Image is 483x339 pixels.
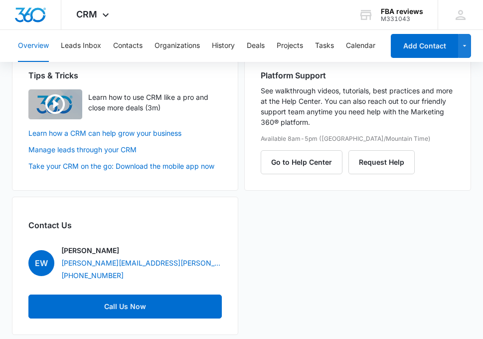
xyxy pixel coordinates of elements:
[261,150,342,174] button: Go to Help Center
[155,30,200,62] button: Organizations
[61,245,119,256] p: [PERSON_NAME]
[88,92,222,113] p: Learn how to use CRM like a pro and close more deals (3m)
[76,9,97,19] span: CRM
[28,69,222,81] h2: Tips & Tricks
[247,30,265,62] button: Deals
[28,250,54,276] span: EW
[348,158,415,166] a: Request Help
[348,150,415,174] button: Request Help
[28,295,222,319] a: Call Us Now
[61,258,222,268] a: [PERSON_NAME][EMAIL_ADDRESS][PERSON_NAME][DOMAIN_NAME]
[28,161,222,171] a: Take your CRM on the go: Download the mobile app now
[212,30,235,62] button: History
[18,30,49,62] button: Overview
[61,270,124,281] a: [PHONE_NUMBER]
[381,15,423,22] div: account id
[28,219,222,231] h2: Contact Us
[28,89,82,119] img: Learn how to use CRM like a pro and close more deals (3m)
[261,69,454,81] h2: Platform Support
[261,134,454,143] p: Available 8am-5pm ([GEOGRAPHIC_DATA]/Mountain Time)
[261,158,348,166] a: Go to Help Center
[346,30,375,62] button: Calendar
[113,30,143,62] button: Contacts
[381,7,423,15] div: account name
[277,30,303,62] button: Projects
[61,30,101,62] button: Leads Inbox
[315,30,334,62] button: Tasks
[28,144,222,155] a: Manage leads through your CRM
[261,85,454,127] p: See walkthrough videos, tutorials, best practices and more at the Help Center. You can also reach...
[391,34,458,58] button: Add Contact
[28,128,222,138] a: Learn how a CRM can help grow your business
